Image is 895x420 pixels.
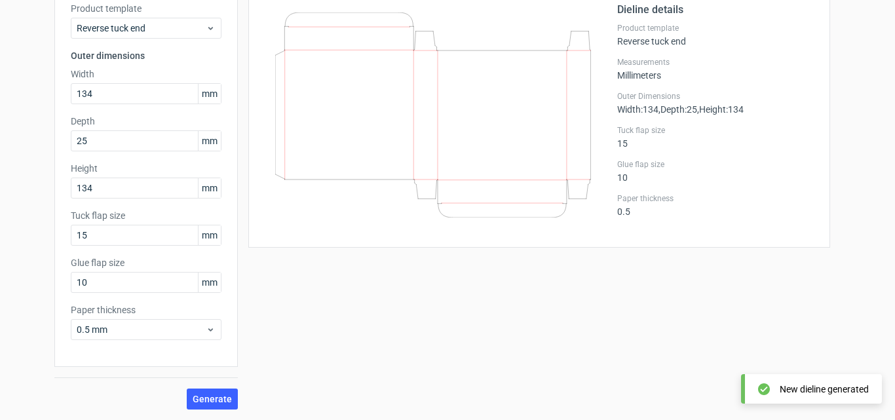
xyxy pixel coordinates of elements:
[697,104,744,115] span: , Height : 134
[198,225,221,245] span: mm
[198,131,221,151] span: mm
[617,125,814,136] label: Tuck flap size
[198,84,221,104] span: mm
[193,394,232,404] span: Generate
[71,303,221,316] label: Paper thickness
[71,49,221,62] h3: Outer dimensions
[71,67,221,81] label: Width
[617,159,814,183] div: 10
[71,256,221,269] label: Glue flap size
[77,323,206,336] span: 0.5 mm
[198,273,221,292] span: mm
[617,57,814,67] label: Measurements
[71,209,221,222] label: Tuck flap size
[617,23,814,33] label: Product template
[617,125,814,149] div: 15
[617,23,814,47] div: Reverse tuck end
[198,178,221,198] span: mm
[187,389,238,410] button: Generate
[71,2,221,15] label: Product template
[617,57,814,81] div: Millimeters
[71,115,221,128] label: Depth
[617,159,814,170] label: Glue flap size
[617,193,814,204] label: Paper thickness
[658,104,697,115] span: , Depth : 25
[617,104,658,115] span: Width : 134
[71,162,221,175] label: Height
[617,2,814,18] h2: Dieline details
[780,383,869,396] div: New dieline generated
[77,22,206,35] span: Reverse tuck end
[617,91,814,102] label: Outer Dimensions
[617,193,814,217] div: 0.5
